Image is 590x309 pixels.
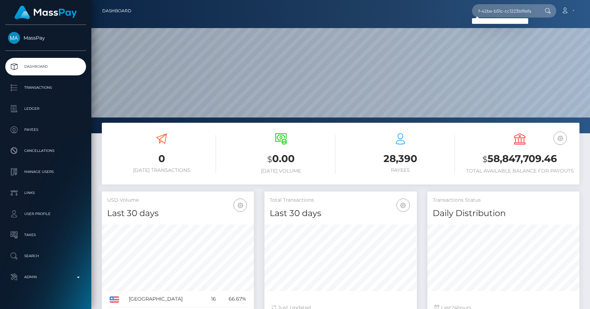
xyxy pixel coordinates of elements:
a: Search [5,247,86,265]
p: Payees [8,125,83,135]
p: Cancellations [8,146,83,156]
a: User Profile [5,205,86,223]
a: Admin [5,268,86,286]
p: Taxes [8,230,83,240]
h3: 58,847,709.46 [465,152,574,166]
p: User Profile [8,209,83,219]
h6: Total Available Balance for Payouts [465,168,574,174]
span: MassPay [5,35,86,41]
p: Manage Users [8,167,83,177]
h4: Last 30 days [107,207,249,220]
td: 16 [205,291,219,307]
h3: 0 [107,152,216,166]
h6: [DATE] Volume [227,168,335,174]
a: Ledger [5,100,86,117]
h5: Total Transactions [270,197,411,204]
h3: 28,390 [346,152,455,166]
td: [GEOGRAPHIC_DATA] [126,291,205,307]
p: Links [8,188,83,198]
p: Transactions [8,82,83,93]
a: Manage Users [5,163,86,181]
a: Dashboard [5,58,86,75]
img: MassPay Logo [14,6,77,19]
h4: Daily Distribution [433,207,574,220]
h6: [DATE] Transactions [107,167,216,173]
a: Payees [5,121,86,139]
input: Search... [472,4,538,18]
p: Dashboard [8,61,83,72]
h6: Payees [346,167,455,173]
p: Search [8,251,83,261]
a: Links [5,184,86,202]
img: MassPay [8,32,20,44]
a: Cancellations [5,142,86,160]
p: Ledger [8,103,83,114]
h4: Last 30 days [270,207,411,220]
a: Taxes [5,226,86,244]
img: US.png [110,296,119,303]
h3: 0.00 [227,152,335,166]
a: Dashboard [102,4,131,18]
p: Admin [8,272,83,282]
small: $ [483,154,487,164]
small: $ [267,154,272,164]
h5: USD Volume [107,197,249,204]
a: Transactions [5,79,86,96]
td: 66.67% [218,291,249,307]
h5: Transactions Status [433,197,574,204]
